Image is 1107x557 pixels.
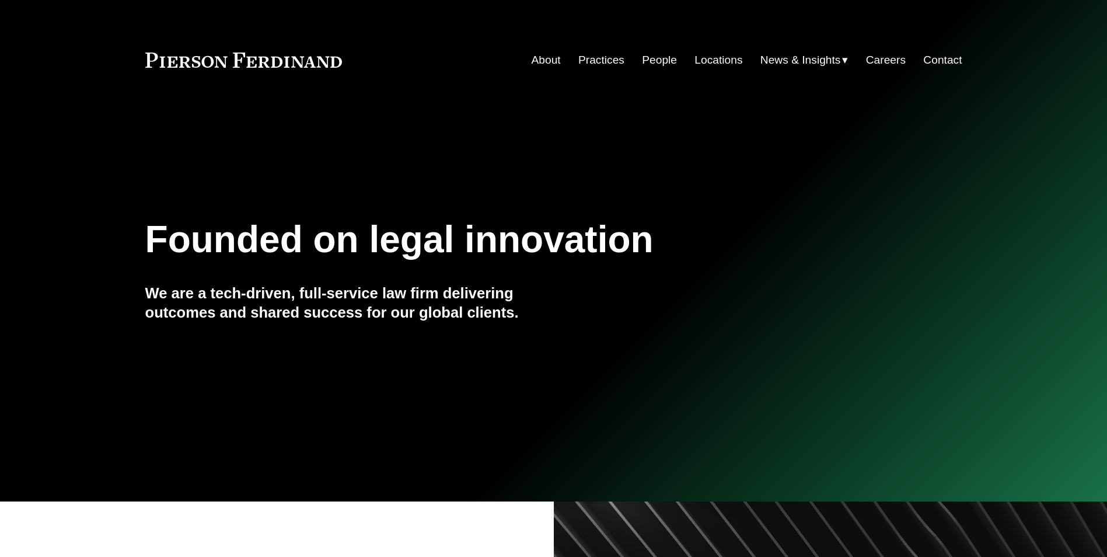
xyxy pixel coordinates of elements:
a: Practices [578,49,624,71]
h1: Founded on legal innovation [145,218,826,261]
a: folder dropdown [760,49,848,71]
a: About [532,49,561,71]
a: People [642,49,677,71]
a: Careers [866,49,906,71]
a: Locations [694,49,742,71]
a: Contact [923,49,962,71]
h4: We are a tech-driven, full-service law firm delivering outcomes and shared success for our global... [145,284,554,322]
span: News & Insights [760,50,841,71]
